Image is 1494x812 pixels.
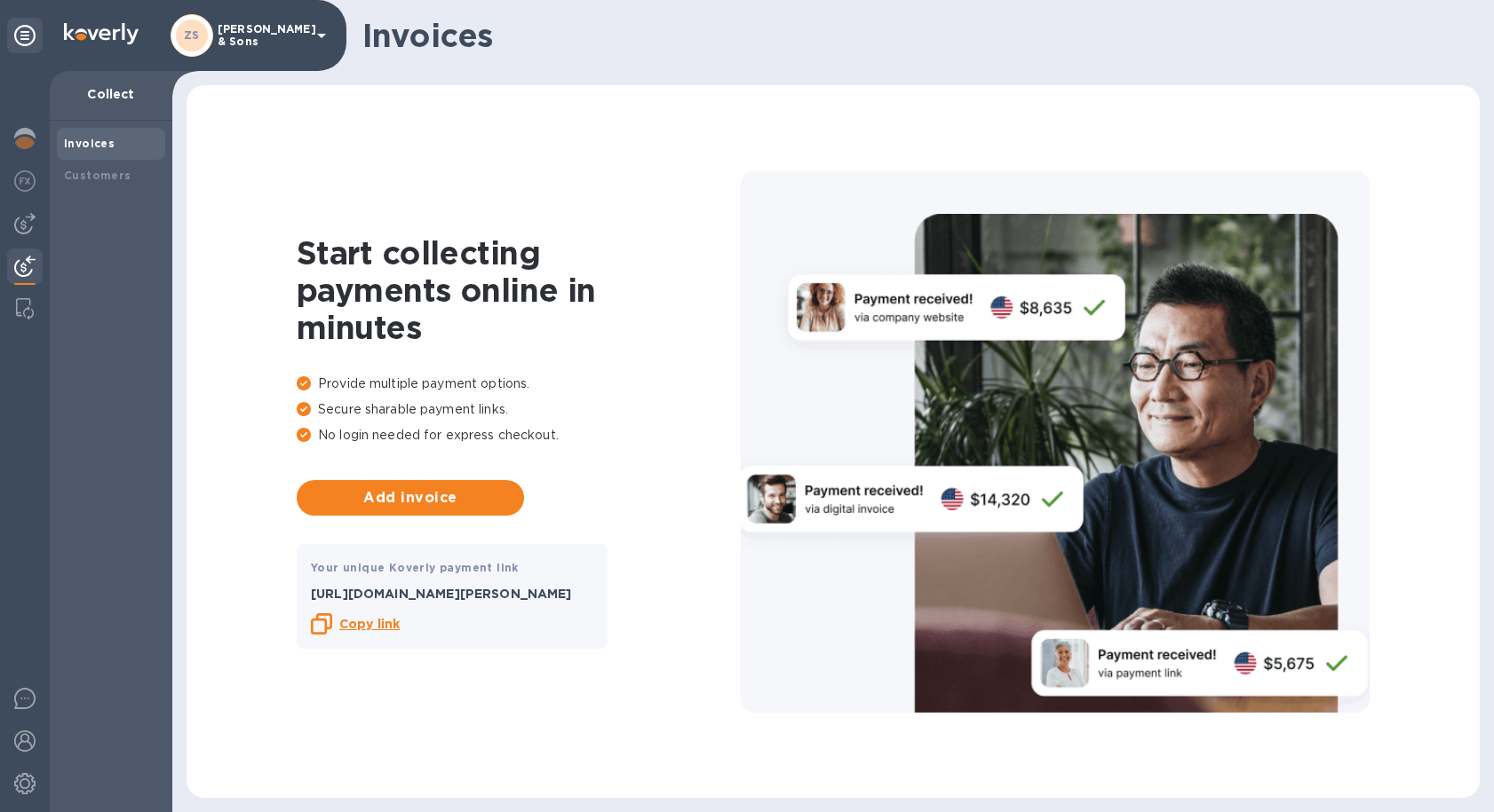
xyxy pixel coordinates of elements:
[297,374,741,393] p: Provide multiple payment options.
[64,23,139,44] img: Logo
[311,585,593,603] p: [URL][DOMAIN_NAME][PERSON_NAME]
[14,170,36,192] img: Foreign exchange
[297,400,741,419] p: Secure sharable payment links.
[297,234,741,346] h1: Start collecting payments online in minutes
[362,17,1466,54] h1: Invoices
[218,23,306,48] p: [PERSON_NAME] & Sons
[184,28,200,42] b: ZS
[339,617,400,631] b: Copy link
[64,169,131,182] b: Customers
[311,487,510,508] span: Add invoice
[297,426,741,445] p: No login needed for express checkout.
[297,480,524,516] button: Add invoice
[64,85,158,103] p: Collect
[311,561,519,574] b: Your unique Koverly payment link
[64,137,115,150] b: Invoices
[7,18,43,53] div: Unpin categories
